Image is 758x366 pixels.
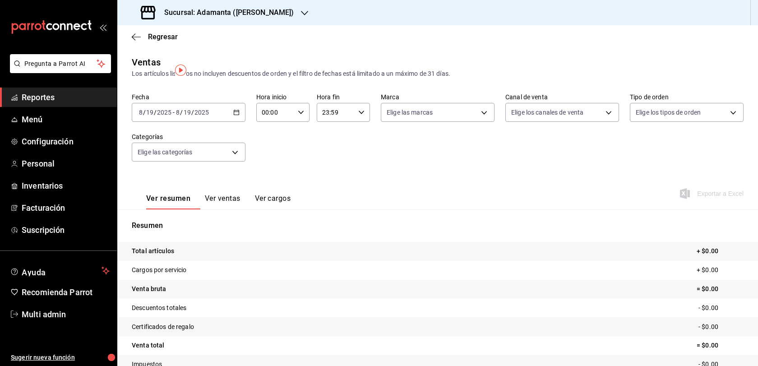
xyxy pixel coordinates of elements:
[99,23,106,31] button: open_drawer_menu
[191,109,194,116] span: /
[132,246,174,256] p: Total artículos
[180,109,183,116] span: /
[132,322,194,332] p: Certificados de regalo
[175,65,186,76] img: Tooltip marker
[22,308,110,320] span: Multi admin
[22,202,110,214] span: Facturación
[630,94,744,100] label: Tipo de orden
[22,91,110,103] span: Reportes
[22,158,110,170] span: Personal
[139,109,143,116] input: --
[22,113,110,125] span: Menú
[10,54,111,73] button: Pregunta a Parrot AI
[387,108,433,117] span: Elige las marcas
[157,109,172,116] input: ----
[183,109,191,116] input: --
[132,341,164,350] p: Venta total
[698,303,744,313] p: - $0.00
[317,94,370,100] label: Hora fin
[146,109,154,116] input: --
[173,109,175,116] span: -
[256,94,310,100] label: Hora inicio
[22,135,110,148] span: Configuración
[143,109,146,116] span: /
[132,134,245,140] label: Categorías
[11,353,110,362] span: Sugerir nueva función
[205,194,240,209] button: Ver ventas
[381,94,495,100] label: Marca
[132,284,166,294] p: Venta bruta
[22,180,110,192] span: Inventarios
[132,69,744,79] div: Los artículos listados no incluyen descuentos de orden y el filtro de fechas está limitado a un m...
[146,194,190,209] button: Ver resumen
[255,194,291,209] button: Ver cargos
[154,109,157,116] span: /
[697,284,744,294] p: = $0.00
[132,56,161,69] div: Ventas
[505,94,619,100] label: Canal de venta
[22,224,110,236] span: Suscripción
[636,108,701,117] span: Elige los tipos de orden
[132,32,178,41] button: Regresar
[698,322,744,332] p: - $0.00
[176,109,180,116] input: --
[132,303,186,313] p: Descuentos totales
[6,65,111,75] a: Pregunta a Parrot AI
[511,108,583,117] span: Elige los canales de venta
[22,286,110,298] span: Recomienda Parrot
[24,59,97,69] span: Pregunta a Parrot AI
[697,246,744,256] p: + $0.00
[138,148,193,157] span: Elige las categorías
[148,32,178,41] span: Regresar
[697,341,744,350] p: = $0.00
[22,265,98,276] span: Ayuda
[132,220,744,231] p: Resumen
[194,109,209,116] input: ----
[697,265,744,275] p: + $0.00
[157,7,294,18] h3: Sucursal: Adamanta ([PERSON_NAME])
[146,194,291,209] div: navigation tabs
[132,265,187,275] p: Cargos por servicio
[132,94,245,100] label: Fecha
